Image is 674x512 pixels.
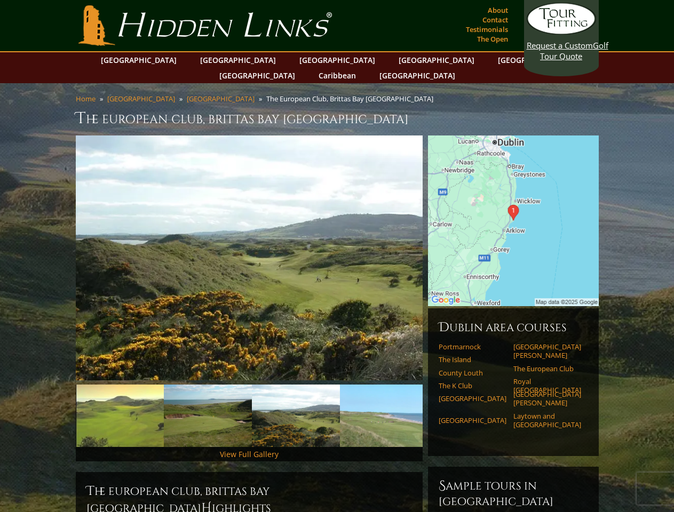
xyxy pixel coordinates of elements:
a: About [485,3,511,18]
a: [GEOGRAPHIC_DATA] [195,52,281,68]
a: Contact [480,12,511,27]
a: Caribbean [313,68,361,83]
a: The European Club [513,364,581,373]
a: County Louth [439,369,506,377]
a: Portmarnock [439,342,506,351]
li: The European Club, Brittas Bay [GEOGRAPHIC_DATA] [266,94,438,103]
h6: Sample Tours in [GEOGRAPHIC_DATA] [439,477,588,509]
span: Request a Custom [527,40,593,51]
a: Home [76,94,96,103]
a: [GEOGRAPHIC_DATA] [187,94,255,103]
h6: Dublin Area Courses [439,319,588,336]
a: [GEOGRAPHIC_DATA] [493,52,579,68]
a: Royal [GEOGRAPHIC_DATA] [513,377,581,395]
h1: The European Club, Brittas Bay [GEOGRAPHIC_DATA] [76,108,599,129]
a: Laytown and [GEOGRAPHIC_DATA] [513,412,581,429]
a: [GEOGRAPHIC_DATA] [374,68,461,83]
img: Google Map of The European Golf Club, Brittas Bay, Ireland [428,135,599,306]
a: [GEOGRAPHIC_DATA][PERSON_NAME] [513,390,581,407]
a: [GEOGRAPHIC_DATA] [96,52,182,68]
a: View Full Gallery [220,449,279,459]
a: [GEOGRAPHIC_DATA] [107,94,175,103]
a: [GEOGRAPHIC_DATA] [439,394,506,403]
a: The K Club [439,381,506,390]
a: Request a CustomGolf Tour Quote [527,3,596,61]
a: The Island [439,355,506,364]
a: [GEOGRAPHIC_DATA] [214,68,300,83]
a: [GEOGRAPHIC_DATA] [439,416,506,425]
a: Testimonials [463,22,511,37]
a: [GEOGRAPHIC_DATA] [393,52,480,68]
a: [GEOGRAPHIC_DATA][PERSON_NAME] [513,342,581,360]
a: [GEOGRAPHIC_DATA] [294,52,380,68]
a: The Open [474,31,511,46]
